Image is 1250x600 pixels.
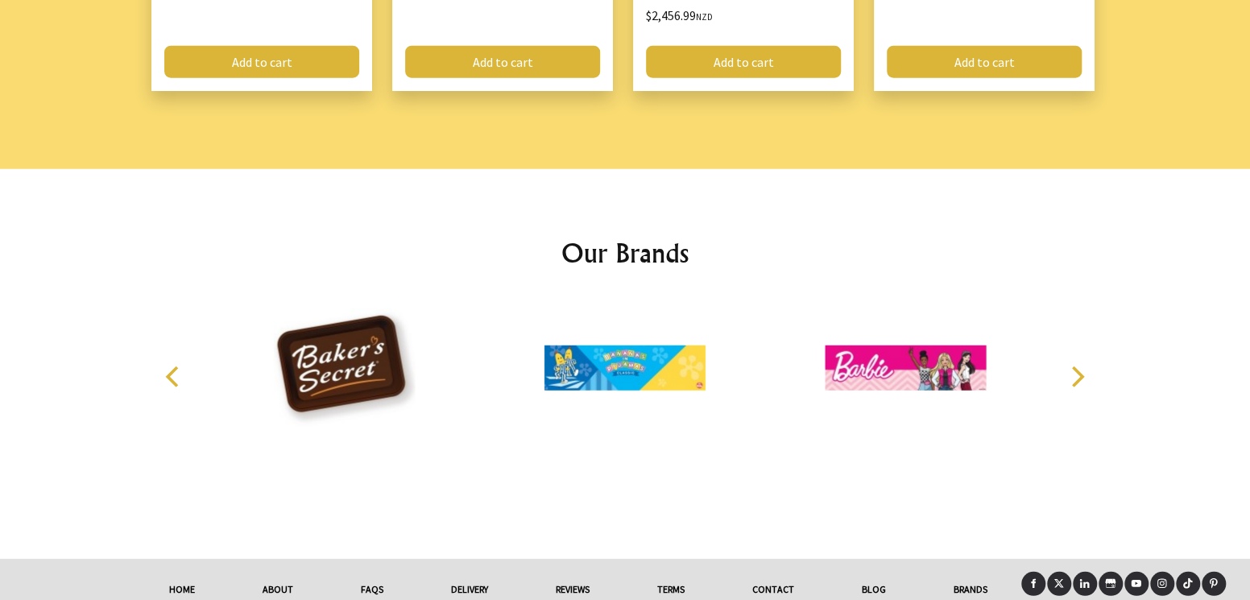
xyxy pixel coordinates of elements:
a: Add to cart [405,46,600,78]
a: Add to cart [887,46,1082,78]
a: Add to cart [646,46,841,78]
button: Previous [156,359,192,395]
h2: Our Brands [148,234,1102,272]
a: LinkedIn [1073,572,1097,596]
a: Youtube [1124,572,1149,596]
img: Barbie [825,308,986,428]
a: Pinterest [1202,572,1226,596]
a: Facebook [1021,572,1045,596]
button: Next [1058,359,1094,395]
img: Bananas in Pyjamas [544,308,706,428]
a: X (Twitter) [1047,572,1071,596]
a: Instagram [1150,572,1174,596]
a: Tiktok [1176,572,1200,596]
a: Add to cart [164,46,359,78]
img: Baker's Secret [264,308,425,428]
